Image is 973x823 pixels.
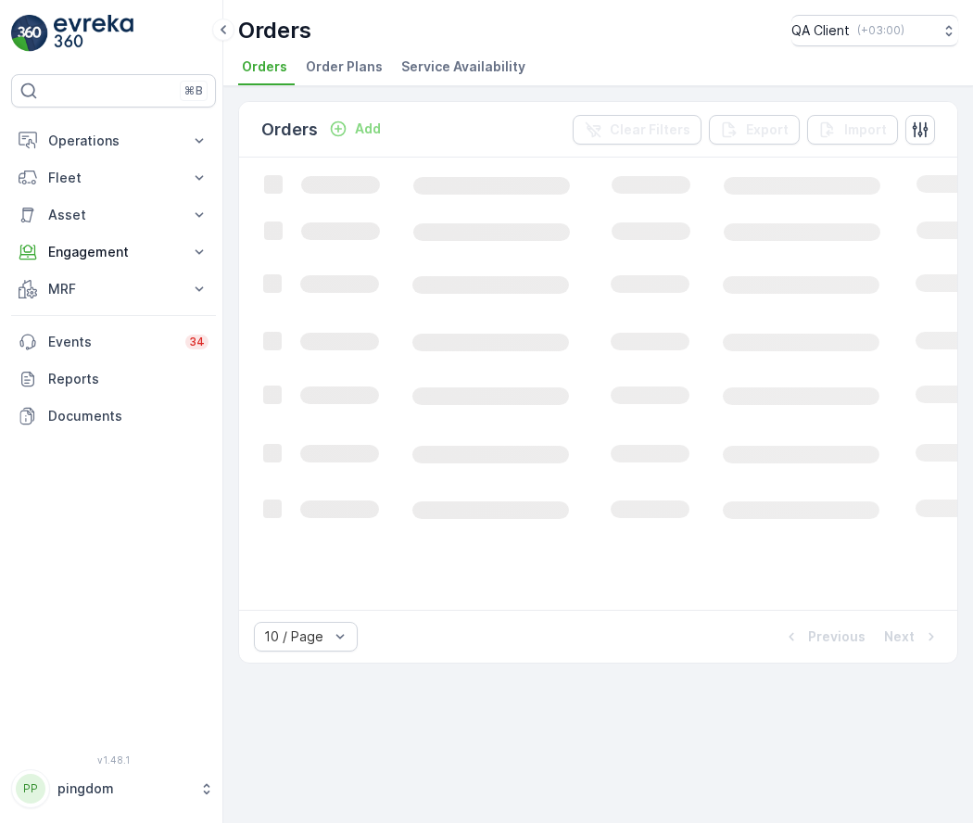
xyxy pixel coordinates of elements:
img: logo [11,15,48,52]
button: Export [709,115,800,145]
a: Documents [11,398,216,435]
p: Orders [261,117,318,143]
span: v 1.48.1 [11,754,216,766]
p: Add [355,120,381,138]
button: Engagement [11,234,216,271]
p: Operations [48,132,179,150]
button: Import [807,115,898,145]
p: Previous [808,627,866,646]
div: PP [16,774,45,804]
p: Import [844,120,887,139]
p: Reports [48,370,208,388]
a: Events34 [11,323,216,361]
p: 34 [189,335,205,349]
p: ( +03:00 ) [857,23,904,38]
p: pingdom [57,779,190,798]
button: Asset [11,196,216,234]
p: Asset [48,206,179,224]
button: Clear Filters [573,115,701,145]
button: Previous [780,626,867,648]
span: Order Plans [306,57,383,76]
p: Engagement [48,243,179,261]
p: Documents [48,407,208,425]
button: Fleet [11,159,216,196]
img: logo_light-DOdMpM7g.png [54,15,133,52]
button: Add [322,118,388,140]
p: Export [746,120,789,139]
span: Service Availability [401,57,525,76]
button: QA Client(+03:00) [791,15,958,46]
span: Orders [242,57,287,76]
p: ⌘B [184,83,203,98]
p: Fleet [48,169,179,187]
p: Next [884,627,915,646]
p: Orders [238,16,311,45]
p: QA Client [791,21,850,40]
button: Operations [11,122,216,159]
button: PPpingdom [11,769,216,808]
p: Events [48,333,174,351]
a: Reports [11,361,216,398]
p: Clear Filters [610,120,690,139]
button: MRF [11,271,216,308]
button: Next [882,626,942,648]
p: MRF [48,280,179,298]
